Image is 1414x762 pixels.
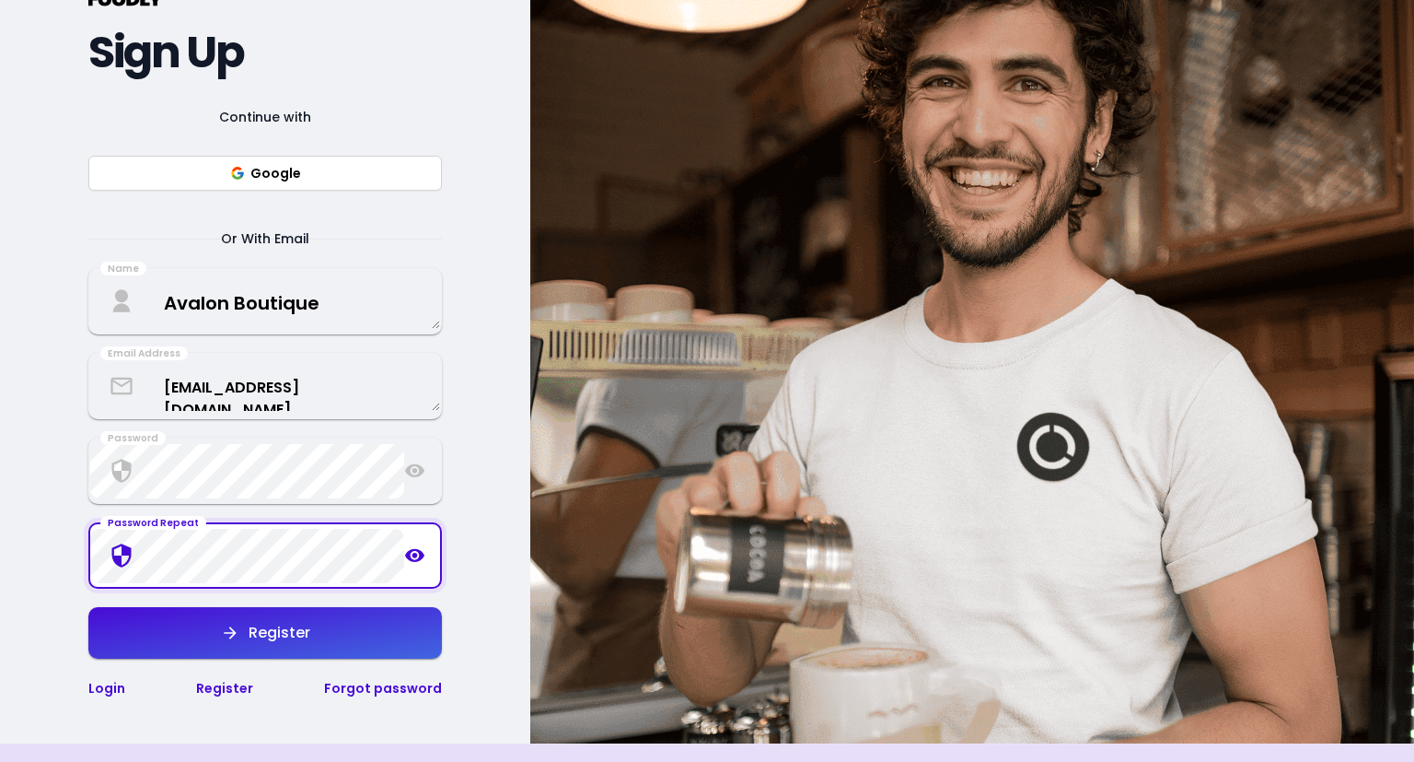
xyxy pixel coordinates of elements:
[324,679,442,698] a: Forgot password
[88,156,442,191] button: Google
[88,679,125,698] a: Login
[90,362,440,411] textarea: [EMAIL_ADDRESS][DOMAIN_NAME]
[196,679,253,698] a: Register
[199,228,331,250] span: Or With Email
[100,516,206,531] div: Password Repeat
[88,36,442,69] h2: Sign Up
[239,626,310,640] div: Register
[100,346,188,361] div: Email Address
[88,607,442,659] button: Register
[100,262,146,276] div: Name
[197,106,333,128] span: Continue with
[100,431,166,446] div: Password
[90,275,440,329] textarea: Avalon Boutique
